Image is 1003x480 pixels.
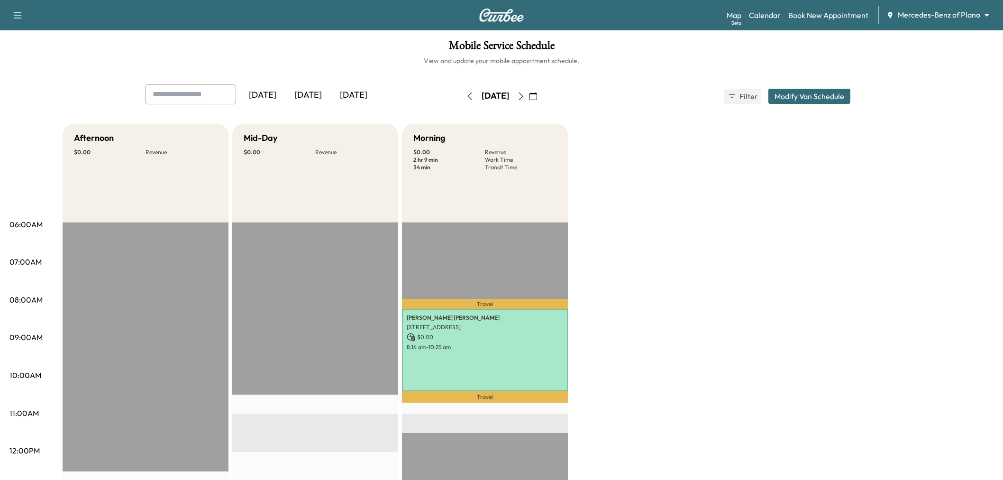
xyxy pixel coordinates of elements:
[9,219,43,230] p: 06:00AM
[482,90,509,102] div: [DATE]
[315,148,387,156] p: Revenue
[485,148,556,156] p: Revenue
[407,333,563,342] p: $ 0.00
[9,332,43,343] p: 09:00AM
[739,91,757,102] span: Filter
[285,84,331,106] div: [DATE]
[768,89,850,104] button: Modify Van Schedule
[244,148,315,156] p: $ 0.00
[407,314,563,322] p: [PERSON_NAME] [PERSON_NAME]
[402,299,568,309] p: Travel
[727,9,741,21] a: MapBeta
[407,343,563,351] p: 8:16 am - 10:25 am
[407,323,563,331] p: [STREET_ADDRESS]
[788,9,868,21] a: Book New Appointment
[413,156,485,164] p: 2 hr 9 min
[413,131,445,145] h5: Morning
[731,19,741,27] div: Beta
[402,391,568,403] p: Travel
[74,131,114,145] h5: Afternoon
[413,148,485,156] p: $ 0.00
[146,148,217,156] p: Revenue
[240,84,285,106] div: [DATE]
[898,9,980,20] span: Mercedes-Benz of Plano
[9,56,994,65] h6: View and update your mobile appointment schedule.
[9,369,41,381] p: 10:00AM
[485,156,556,164] p: Work Time
[9,256,42,268] p: 07:00AM
[413,164,485,171] p: 34 min
[331,84,376,106] div: [DATE]
[749,9,781,21] a: Calendar
[724,89,761,104] button: Filter
[9,294,43,305] p: 08:00AM
[244,131,277,145] h5: Mid-Day
[74,148,146,156] p: $ 0.00
[9,407,39,419] p: 11:00AM
[479,9,524,22] img: Curbee Logo
[9,445,40,456] p: 12:00PM
[485,164,556,171] p: Transit Time
[9,40,994,56] h1: Mobile Service Schedule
